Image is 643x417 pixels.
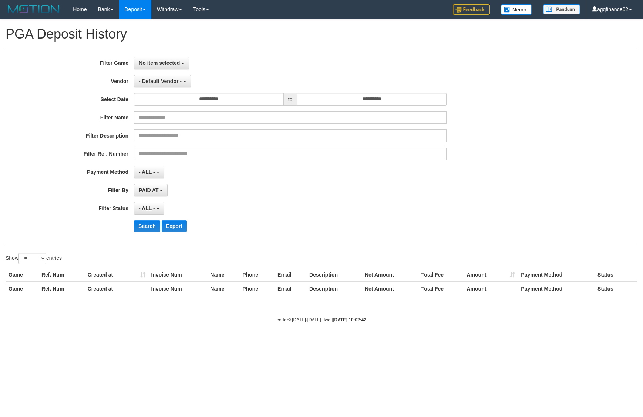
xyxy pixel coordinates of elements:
img: MOTION_logo.png [6,4,62,15]
th: Invoice Num [148,282,208,295]
img: Feedback.jpg [453,4,490,15]
th: Name [207,268,239,282]
button: Export [162,220,187,232]
th: Net Amount [362,282,418,295]
th: Ref. Num [38,282,85,295]
th: Email [275,282,306,295]
th: Net Amount [362,268,418,282]
span: PAID AT [139,187,158,193]
span: No item selected [139,60,180,66]
span: - ALL - [139,205,155,211]
th: Description [306,282,362,295]
span: - ALL - [139,169,155,175]
th: Email [275,268,306,282]
button: - Default Vendor - [134,75,191,87]
th: Amount [464,268,518,282]
th: Description [306,268,362,282]
th: Created at [85,268,148,282]
button: Search [134,220,160,232]
button: - ALL - [134,202,164,215]
th: Total Fee [418,282,464,295]
th: Ref. Num [38,268,85,282]
th: Amount [464,282,518,295]
button: - ALL - [134,166,164,178]
th: Game [6,282,38,295]
h1: PGA Deposit History [6,27,637,42]
th: Phone [239,268,275,282]
th: Game [6,268,38,282]
th: Payment Method [518,282,595,295]
th: Total Fee [418,268,464,282]
th: Name [207,282,239,295]
th: Status [595,268,637,282]
th: Created at [85,282,148,295]
small: code © [DATE]-[DATE] dwg | [277,317,366,322]
strong: [DATE] 10:02:42 [333,317,366,322]
img: panduan.png [543,4,580,14]
th: Status [595,282,637,295]
img: Button%20Memo.svg [501,4,532,15]
th: Invoice Num [148,268,208,282]
select: Showentries [18,253,46,264]
button: PAID AT [134,184,168,196]
label: Show entries [6,253,62,264]
span: - Default Vendor - [139,78,182,84]
th: Payment Method [518,268,595,282]
button: No item selected [134,57,189,69]
th: Phone [239,282,275,295]
span: to [283,93,297,106]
